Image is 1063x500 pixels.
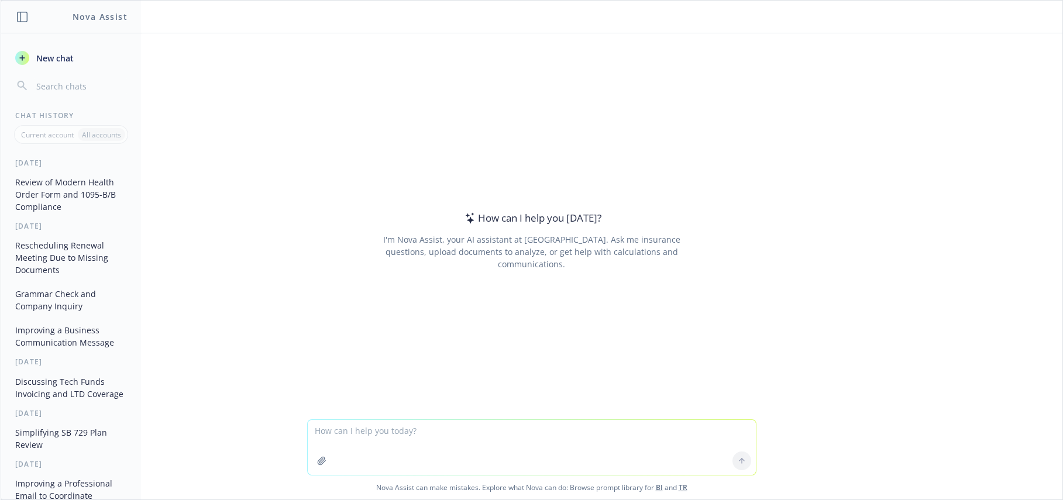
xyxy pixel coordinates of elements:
div: Chat History [1,111,141,120]
span: Nova Assist can make mistakes. Explore what Nova can do: Browse prompt library for and [5,475,1058,499]
div: [DATE] [1,459,141,469]
button: Grammar Check and Company Inquiry [11,284,132,316]
span: New chat [34,52,74,64]
a: BI [656,482,663,492]
button: New chat [11,47,132,68]
button: Rescheduling Renewal Meeting Due to Missing Documents [11,236,132,280]
button: Simplifying SB 729 Plan Review [11,423,132,454]
h1: Nova Assist [73,11,128,23]
button: Review of Modern Health Order Form and 1095-B/B Compliance [11,173,132,216]
input: Search chats [34,78,127,94]
a: TR [679,482,687,492]
div: [DATE] [1,357,141,367]
p: Current account [21,130,74,140]
div: I'm Nova Assist, your AI assistant at [GEOGRAPHIC_DATA]. Ask me insurance questions, upload docum... [367,233,696,270]
button: Improving a Business Communication Message [11,320,132,352]
div: [DATE] [1,158,141,168]
div: [DATE] [1,408,141,418]
div: How can I help you [DATE]? [462,211,601,226]
p: All accounts [82,130,121,140]
div: [DATE] [1,221,141,231]
button: Discussing Tech Funds Invoicing and LTD Coverage [11,372,132,404]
